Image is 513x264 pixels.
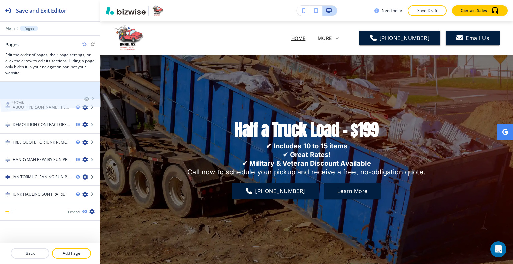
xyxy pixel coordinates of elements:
p: Save Draft [416,8,438,14]
h4: DEMOLITION CONTRACTORS SUN PRAIRIE [13,122,70,128]
h4: JUNK HAULING SUN PRAIRIE [13,191,65,197]
h4: T [12,209,14,215]
h4: ABOUT [PERSON_NAME] [PERSON_NAME] PRAIRIE [13,104,70,110]
h1: Half a Truck Load – $199 [234,119,378,140]
h2: Save and Exit Editor [16,7,66,15]
img: Drag [5,105,10,110]
strong: ✔ Great Rates! [283,151,331,159]
a: Email Us [446,31,500,45]
h3: Edit the order of pages, their page settings, or click the arrow to edit its sections. Hiding a p... [5,52,95,76]
p: Add Page [53,250,90,256]
button: Expand [68,209,80,214]
img: Junkin Jack [114,24,180,51]
a: [PHONE_NUMBER] [232,183,319,199]
h4: FREE QUOTE FOR JUNK REMOVAL [13,139,70,145]
p: Contact Sales [461,8,487,14]
p: HOME [291,35,306,42]
div: Open Intercom Messenger [490,241,506,257]
h3: Need help? [382,8,402,14]
img: Drag [5,140,10,145]
button: Back [11,248,49,259]
img: Drag [5,192,10,197]
button: Learn More [324,183,381,199]
div: MORE [317,32,349,43]
strong: ✔ Includes 10 to 15 items [266,142,347,150]
img: Drag [5,157,10,162]
p: Back [11,250,49,256]
a: [PHONE_NUMBER] [359,31,440,45]
h4: JANITORIAL CLEANING SUN PRAIRIE [13,174,70,180]
a: Social media link to google account [497,124,513,140]
button: Contact Sales [452,5,508,16]
p: Pages [23,26,35,31]
p: MORE [318,36,332,41]
h2: Pages [5,41,19,48]
button: Main [5,26,15,31]
button: Pages [20,26,38,31]
button: Save Draft [408,5,447,16]
h4: HANDYMAN REPAIRS SUN PRAIRIE [13,157,70,163]
img: Drag [5,175,10,179]
strong: ✔ Military & Veteran Discount Available [242,159,371,167]
button: Add Page [52,248,91,259]
p: Call now to schedule your pickup and receive a free, no-obligation quote. [187,168,425,176]
img: Your Logo [152,5,164,16]
img: Bizwise Logo [106,7,146,15]
img: Drag [5,122,10,127]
